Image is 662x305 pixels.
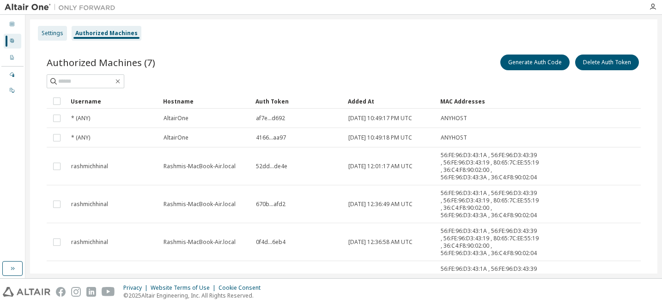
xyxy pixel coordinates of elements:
span: ANYHOST [441,115,467,122]
img: Altair One [5,3,120,12]
span: 56:FE:96:D3:43:1A , 56:FE:96:D3:43:39 , 56:FE:96:D3:43:19 , 80:65:7C:EE:55:19 , 36:C4:F8:90:02:00... [441,189,539,219]
button: Generate Auth Code [500,55,570,70]
span: 0f4d...6eb4 [256,238,285,246]
span: 56:FE:96:D3:43:1A , 56:FE:96:D3:43:39 , 56:FE:96:D3:43:19 , 80:65:7C:EE:55:19 , 36:C4:F8:90:02:00... [441,265,539,295]
div: Authorized Machines [75,30,138,37]
span: 56:FE:96:D3:43:1A , 56:FE:96:D3:43:39 , 56:FE:96:D3:43:19 , 80:65:7C:EE:55:19 , 36:C4:F8:90:02:00... [441,152,539,181]
span: Rashmis-MacBook-Air.local [164,163,236,170]
div: Auth Token [255,94,340,109]
span: 4166...aa97 [256,134,286,141]
div: Hostname [163,94,248,109]
img: instagram.svg [71,287,81,297]
span: 52dd...de4e [256,163,287,170]
span: [DATE] 12:36:49 AM UTC [348,201,413,208]
span: * (ANY) [71,115,90,122]
img: linkedin.svg [86,287,96,297]
span: rashmichhinal [71,201,108,208]
span: rashmichhinal [71,163,108,170]
p: © 2025 Altair Engineering, Inc. All Rights Reserved. [123,292,266,299]
div: Managed [4,67,21,82]
span: af7e...d692 [256,115,285,122]
span: Rashmis-MacBook-Air.local [164,238,236,246]
div: Username [71,94,156,109]
span: * (ANY) [71,134,90,141]
img: facebook.svg [56,287,66,297]
span: [DATE] 12:36:58 AM UTC [348,238,413,246]
div: Company Profile [4,50,21,65]
div: Added At [348,94,433,109]
div: On Prem [4,83,21,98]
button: Delete Auth Token [575,55,639,70]
div: Settings [42,30,63,37]
div: Cookie Consent [219,284,266,292]
span: AltairOne [164,134,188,141]
div: Website Terms of Use [151,284,219,292]
span: [DATE] 10:49:17 PM UTC [348,115,412,122]
span: Authorized Machines (7) [47,56,155,69]
span: ANYHOST [441,134,467,141]
div: User Profile [4,34,21,49]
span: Rashmis-MacBook-Air.local [164,201,236,208]
span: 670b...afd2 [256,201,285,208]
span: 56:FE:96:D3:43:1A , 56:FE:96:D3:43:39 , 56:FE:96:D3:43:19 , 80:65:7C:EE:55:19 , 36:C4:F8:90:02:00... [441,227,539,257]
div: Privacy [123,284,151,292]
span: [DATE] 12:01:17 AM UTC [348,163,413,170]
span: AltairOne [164,115,188,122]
span: rashmichhinal [71,238,108,246]
img: altair_logo.svg [3,287,50,297]
div: MAC Addresses [440,94,539,109]
img: youtube.svg [102,287,115,297]
span: [DATE] 10:49:18 PM UTC [348,134,412,141]
div: Dashboard [4,17,21,32]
